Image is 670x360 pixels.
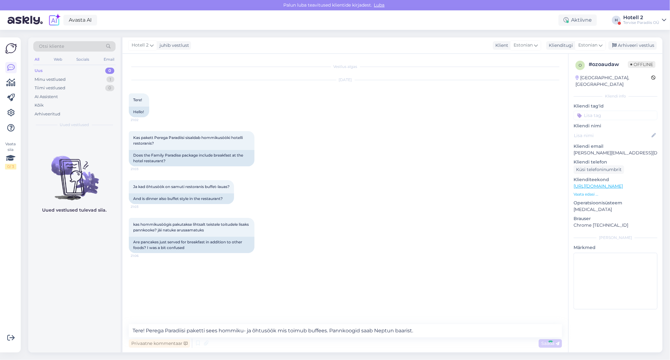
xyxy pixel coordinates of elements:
[623,15,666,25] a: Hotell 2Tervise Paradiis OÜ
[574,200,657,206] p: Operatsioonisüsteem
[574,244,657,251] p: Märkmed
[628,61,656,68] span: Offline
[129,64,562,69] div: Vestlus algas
[129,237,254,253] div: Are pancakes just served for breakfast in addition to other foods? I was a bit confused
[35,68,43,74] div: Uus
[131,204,154,209] span: 21:03
[546,42,573,49] div: Klienditugi
[157,42,189,49] div: juhib vestlust
[35,111,60,117] div: Arhiveeritud
[33,55,41,64] div: All
[133,135,244,146] span: Kas pakett Perega Paradiisi sisaldab hommikusööki hotelli restoranis?
[5,164,16,169] div: 0 / 3
[574,215,657,222] p: Brauser
[133,97,142,102] span: Tere!
[35,85,65,91] div: Tiimi vestlused
[28,145,121,201] img: No chats
[42,207,107,213] p: Uued vestlused tulevad siia.
[578,42,597,49] span: Estonian
[623,20,659,25] div: Tervise Paradiis OÜ
[132,42,149,49] span: Hotell 2
[5,141,16,169] div: Vaata siia
[574,222,657,229] p: Chrome [TECHNICAL_ID]
[131,253,154,258] span: 21:06
[574,103,657,109] p: Kliendi tag'id
[493,42,508,49] div: Klient
[574,206,657,213] p: [MEDICAL_DATA]
[35,102,44,108] div: Kõik
[579,63,582,68] span: o
[129,150,254,166] div: Does the Family Paradise package include breakfast at the hotel restaurant?
[612,16,621,25] div: H
[52,55,63,64] div: Web
[574,159,657,165] p: Kliendi telefon
[574,183,623,189] a: [URL][DOMAIN_NAME]
[574,123,657,129] p: Kliendi nimi
[105,85,114,91] div: 0
[48,14,61,27] img: explore-ai
[105,68,114,74] div: 0
[131,167,154,171] span: 21:03
[589,61,628,68] div: # ozoaudaw
[575,75,651,88] div: [GEOGRAPHIC_DATA], [GEOGRAPHIC_DATA]
[129,77,562,83] div: [DATE]
[39,43,64,50] span: Otsi kliente
[63,15,97,25] a: Avasta AI
[5,42,17,54] img: Askly Logo
[131,118,154,122] span: 21:02
[102,55,116,64] div: Email
[514,42,533,49] span: Estonian
[60,122,89,128] span: Uued vestlused
[133,184,230,189] span: Ja kad õhtusöök on samuti restoranis buffet-lauas?
[106,76,114,83] div: 1
[623,15,659,20] div: Hotell 2
[558,14,597,26] div: Aktiivne
[608,41,657,50] div: Arhiveeri vestlus
[372,2,387,8] span: Luba
[574,111,657,120] input: Lisa tag
[574,165,624,174] div: Küsi telefoninumbrit
[35,94,58,100] div: AI Assistent
[574,191,657,197] p: Vaata edasi ...
[129,107,149,117] div: Hello!
[35,76,66,83] div: Minu vestlused
[129,193,234,204] div: And is dinner also buffet style in the restaurant?
[133,222,250,232] span: kas hommikusöögis pakutakse lihtsalt teistele toitudele lisaks pannkooke? jäi natuke arusaamatuks
[574,235,657,241] div: [PERSON_NAME]
[574,143,657,150] p: Kliendi email
[574,132,650,139] input: Lisa nimi
[574,150,657,156] p: [PERSON_NAME][EMAIL_ADDRESS][DOMAIN_NAME]
[574,176,657,183] p: Klienditeekond
[574,93,657,99] div: Kliendi info
[75,55,90,64] div: Socials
